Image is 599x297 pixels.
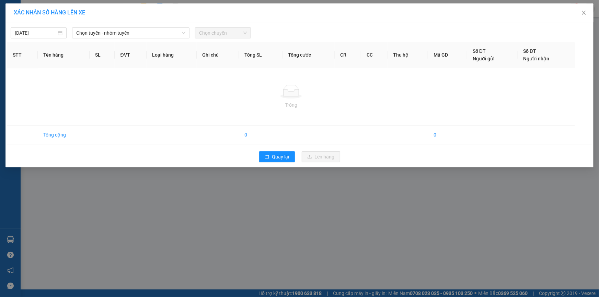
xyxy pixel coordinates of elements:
[388,42,428,68] th: Thu hộ
[239,42,283,68] th: Tổng SL
[38,42,90,68] th: Tên hàng
[13,101,569,109] div: Trống
[38,126,90,144] td: Tổng cộng
[90,42,115,68] th: SL
[115,42,146,68] th: ĐVT
[283,42,335,68] th: Tổng cước
[302,151,340,162] button: uploadLên hàng
[197,42,239,68] th: Ghi chú
[581,10,587,15] span: close
[272,153,289,161] span: Quay lại
[523,56,550,61] span: Người nhận
[15,29,56,37] input: 13/10/2025
[259,151,295,162] button: rollbackQuay lại
[428,42,467,68] th: Mã GD
[7,42,38,68] th: STT
[574,3,594,23] button: Close
[239,126,283,144] td: 0
[523,48,537,54] span: Số ĐT
[473,48,486,54] span: Số ĐT
[76,28,185,38] span: Chọn tuyến - nhóm tuyến
[199,28,247,38] span: Chọn chuyến
[428,126,467,144] td: 0
[182,31,186,35] span: down
[335,42,361,68] th: CR
[473,56,495,61] span: Người gửi
[361,42,388,68] th: CC
[14,9,85,16] span: XÁC NHẬN SỐ HÀNG LÊN XE
[265,154,269,160] span: rollback
[147,42,197,68] th: Loại hàng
